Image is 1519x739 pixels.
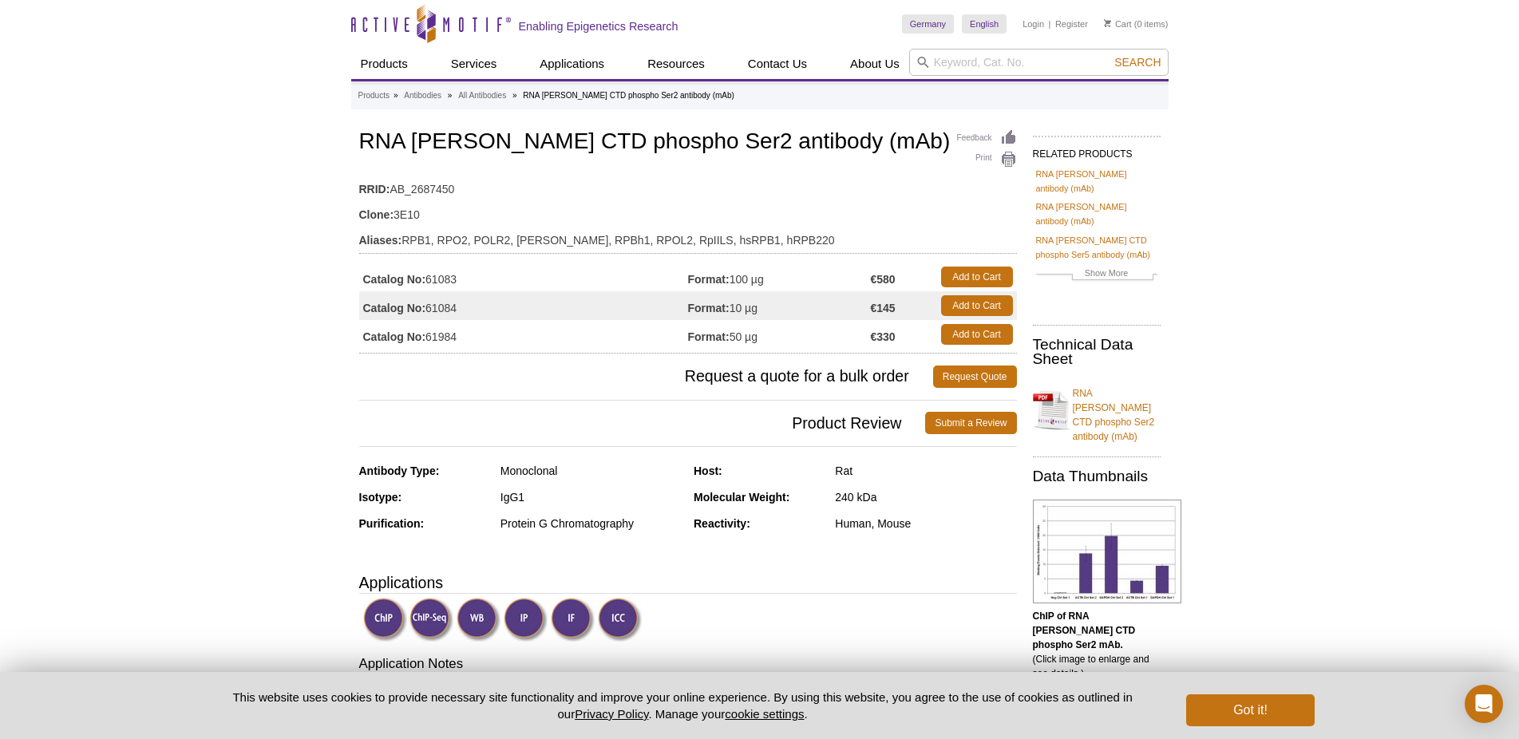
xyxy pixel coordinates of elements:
a: Contact Us [738,49,817,79]
strong: Molecular Weight: [694,491,789,504]
img: RNA pol II CTD phospho Ser2 antibody (mAb) tested by ChIP. [1033,500,1181,603]
strong: €145 [870,301,895,315]
strong: Host: [694,464,722,477]
div: Human, Mouse [835,516,1016,531]
a: All Antibodies [458,89,506,103]
div: 240 kDa [835,490,1016,504]
div: IgG1 [500,490,682,504]
a: Show More [1036,266,1157,284]
a: RNA [PERSON_NAME] antibody (mAb) [1036,200,1157,228]
strong: Format: [688,301,730,315]
span: Search [1114,56,1161,69]
strong: Format: [688,330,730,344]
div: Protein G Chromatography [500,516,682,531]
img: Immunoprecipitation Validated [504,598,548,642]
li: » [448,91,453,100]
h3: Applications [359,571,1017,595]
img: Western Blot Validated [457,598,500,642]
td: 10 µg [688,291,871,320]
a: Print [957,151,1017,168]
a: Request Quote [933,366,1017,388]
span: Product Review [359,412,926,434]
td: AB_2687450 [359,172,1017,198]
li: » [512,91,517,100]
h2: RELATED PRODUCTS [1033,136,1161,164]
a: Feedback [957,129,1017,147]
li: » [394,91,398,100]
strong: €330 [870,330,895,344]
a: Antibodies [404,89,441,103]
h1: RNA [PERSON_NAME] CTD phospho Ser2 antibody (mAb) [359,129,1017,156]
strong: Clone: [359,207,394,222]
td: RPB1, RPO2, POLR2, [PERSON_NAME], RPBh1, RPOL2, RpIILS, hsRPB1, hRPB220 [359,223,1017,249]
a: Cart [1104,18,1132,30]
a: Germany [902,14,954,34]
p: This website uses cookies to provide necessary site functionality and improve your online experie... [205,689,1161,722]
span: Request a quote for a bulk order [359,366,933,388]
a: Resources [638,49,714,79]
b: ChIP of RNA [PERSON_NAME] CTD phospho Ser2 mAb. [1033,611,1136,650]
button: cookie settings [725,707,804,721]
a: Add to Cart [941,295,1013,316]
strong: €580 [870,272,895,287]
strong: Reactivity: [694,517,750,530]
strong: Catalog No: [363,330,426,344]
a: About Us [841,49,909,79]
img: Your Cart [1104,19,1111,27]
p: (Click image to enlarge and see details.) [1033,609,1161,681]
img: Immunofluorescence Validated [551,598,595,642]
img: Immunocytochemistry Validated [598,598,642,642]
a: Products [351,49,417,79]
strong: Purification: [359,517,425,530]
a: Add to Cart [941,267,1013,287]
td: 61084 [359,291,688,320]
a: Login [1023,18,1044,30]
a: Add to Cart [941,324,1013,345]
a: RNA [PERSON_NAME] antibody (mAb) [1036,167,1157,196]
td: 50 µg [688,320,871,349]
a: Submit a Review [925,412,1016,434]
strong: Catalog No: [363,272,426,287]
a: Services [441,49,507,79]
div: Rat [835,464,1016,478]
div: Monoclonal [500,464,682,478]
a: RNA [PERSON_NAME] CTD phospho Ser5 antibody (mAb) [1036,233,1157,262]
td: 61984 [359,320,688,349]
h2: Enabling Epigenetics Research [519,19,678,34]
strong: Isotype: [359,491,402,504]
strong: Antibody Type: [359,464,440,477]
h2: Data Thumbnails [1033,469,1161,484]
a: Products [358,89,390,103]
strong: Aliases: [359,233,402,247]
a: Applications [530,49,614,79]
strong: RRID: [359,182,390,196]
td: 3E10 [359,198,1017,223]
a: English [962,14,1007,34]
h3: Application Notes [359,654,1017,677]
div: Open Intercom Messenger [1465,685,1503,723]
img: ChIP Validated [363,598,407,642]
button: Search [1110,55,1165,69]
li: RNA [PERSON_NAME] CTD phospho Ser2 antibody (mAb) [523,91,734,100]
li: | [1049,14,1051,34]
input: Keyword, Cat. No. [909,49,1169,76]
strong: Format: [688,272,730,287]
td: 61083 [359,263,688,291]
h2: Technical Data Sheet [1033,338,1161,366]
a: Register [1055,18,1088,30]
a: Privacy Policy [575,707,648,721]
a: RNA [PERSON_NAME] CTD phospho Ser2 antibody (mAb) [1033,377,1161,444]
li: (0 items) [1104,14,1169,34]
button: Got it! [1186,694,1314,726]
img: ChIP-Seq Validated [409,598,453,642]
td: 100 µg [688,263,871,291]
strong: Catalog No: [363,301,426,315]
